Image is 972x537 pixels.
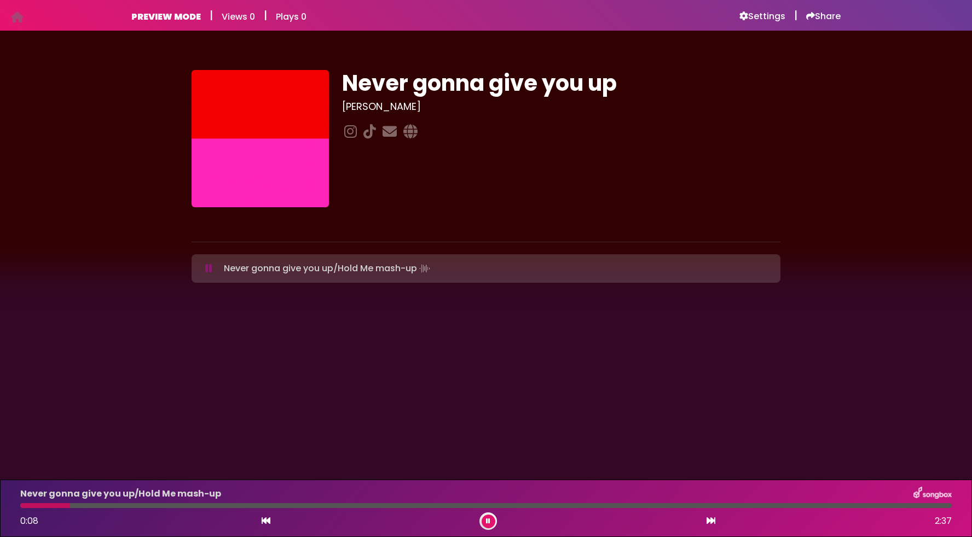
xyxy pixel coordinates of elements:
p: Never gonna give you up/Hold Me mash-up [224,261,432,276]
img: gIFmjwn1QZmiNnb1iJ1w [192,70,329,207]
h6: Plays 0 [276,11,306,22]
h1: Never gonna give you up [342,70,780,96]
a: Settings [739,11,785,22]
h5: | [210,9,213,22]
h5: | [794,9,797,22]
img: waveform4.gif [417,261,432,276]
h5: | [264,9,267,22]
a: Share [806,11,841,22]
h3: [PERSON_NAME] [342,101,780,113]
h6: Views 0 [222,11,255,22]
h6: PREVIEW MODE [131,11,201,22]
